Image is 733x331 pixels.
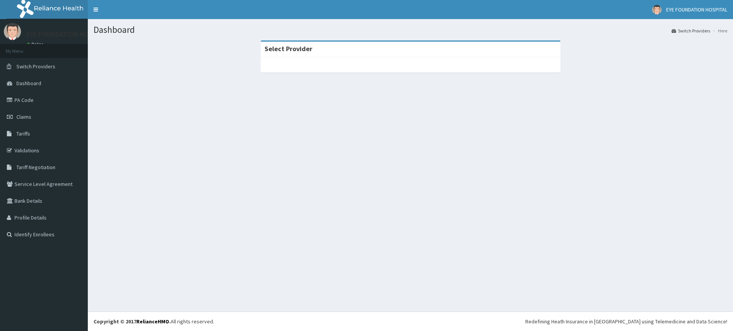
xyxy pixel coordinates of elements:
[16,130,30,137] span: Tariffs
[525,318,727,325] div: Redefining Heath Insurance in [GEOGRAPHIC_DATA] using Telemedicine and Data Science!
[666,6,727,13] span: EYE FOUNDATION HOSPITAL
[94,318,171,325] strong: Copyright © 2017 .
[265,44,312,53] strong: Select Provider
[27,31,110,38] p: EYE FOUNDATION HOSPITAL
[652,5,662,15] img: User Image
[16,63,55,70] span: Switch Providers
[16,164,55,171] span: Tariff Negotiation
[711,27,727,34] li: Here
[94,25,727,35] h1: Dashboard
[16,80,41,87] span: Dashboard
[16,113,31,120] span: Claims
[27,42,45,47] a: Online
[672,27,710,34] a: Switch Providers
[4,23,21,40] img: User Image
[88,312,733,331] footer: All rights reserved.
[136,318,169,325] a: RelianceHMO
